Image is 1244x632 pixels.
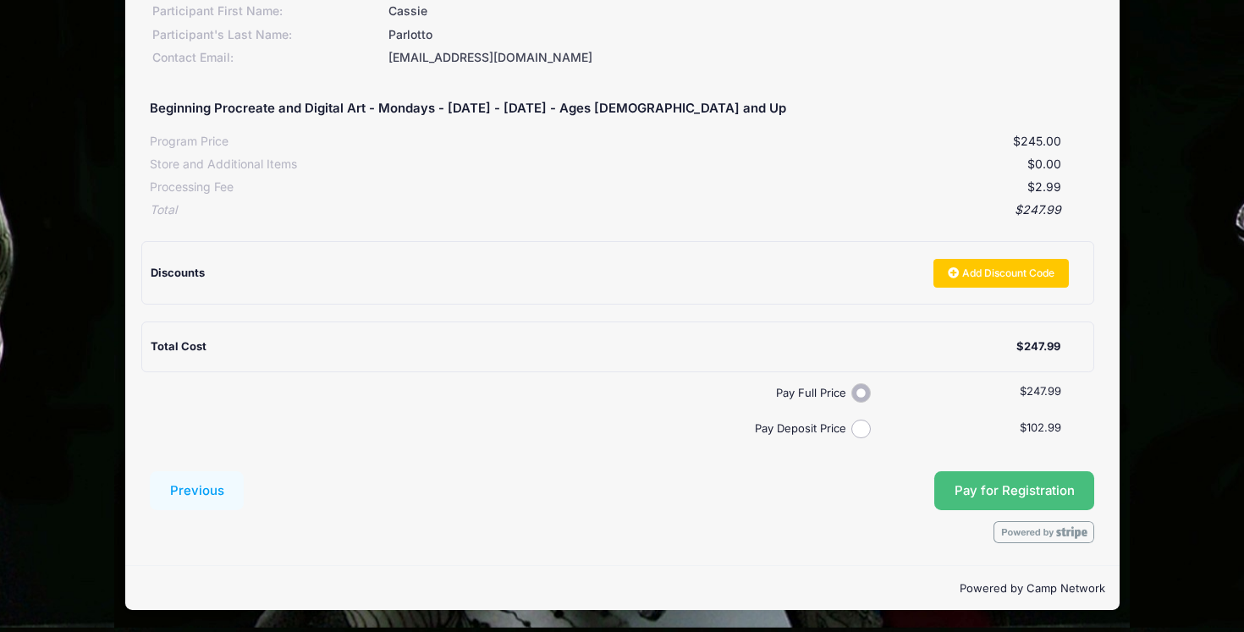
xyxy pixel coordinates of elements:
div: [EMAIL_ADDRESS][DOMAIN_NAME] [386,49,1094,67]
div: Parlotto [386,26,1094,44]
div: Total [150,201,177,219]
div: Participant First Name: [150,3,386,20]
button: Pay for Registration [934,471,1095,510]
div: $247.99 [1016,338,1060,355]
button: Previous [150,471,245,510]
label: Pay Deposit Price [156,420,852,437]
label: $102.99 [1020,420,1061,437]
label: Pay Full Price [156,385,852,402]
div: Cassie [386,3,1094,20]
div: Total Cost [151,338,1017,355]
h5: Beginning Procreate and Digital Art - Mondays - [DATE] - [DATE] - Ages [DEMOGRAPHIC_DATA] and Up [150,102,786,117]
span: $245.00 [1013,134,1061,148]
div: Store and Additional Items [150,156,297,173]
div: $247.99 [177,201,1062,219]
span: Pay for Registration [955,483,1075,498]
div: Contact Email: [150,49,386,67]
a: Add Discount Code [933,259,1069,288]
span: Discounts [151,266,205,279]
div: Program Price [150,133,228,151]
div: $0.00 [297,156,1062,173]
p: Powered by Camp Network [139,580,1106,597]
div: Processing Fee [150,179,234,196]
div: $2.99 [234,179,1062,196]
div: Participant's Last Name: [150,26,386,44]
label: $247.99 [1020,383,1061,400]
